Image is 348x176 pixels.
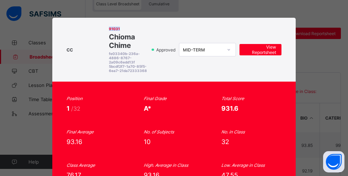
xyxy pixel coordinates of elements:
[109,51,148,73] span: fe03340b-236a-4886-8767-2a09c6edd13f 5bcdf2f7-1a70-85f5-6ea7-21da72333368
[221,105,238,112] span: 931.6
[221,96,244,101] i: Total Score
[245,44,276,55] span: View Reportsheet
[144,163,188,168] i: High. Average in Class
[67,47,73,53] span: CC
[221,138,229,145] span: 32
[144,129,174,134] i: No. of Subjects
[67,129,94,134] i: Final Average
[221,163,265,168] i: Low. Average in Class
[155,47,178,53] span: Approved
[71,105,80,112] span: /32
[67,163,95,168] i: Class Average
[183,47,223,53] div: MID-TERM
[323,151,344,172] button: Open asap
[109,33,148,50] span: Chioma Chime
[67,96,83,101] i: Position
[144,138,151,145] span: 10
[67,105,71,112] span: 1
[221,129,245,134] i: No. in Class
[67,138,82,145] span: 93.16
[109,27,148,31] span: 91031
[144,96,167,101] i: Final Grade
